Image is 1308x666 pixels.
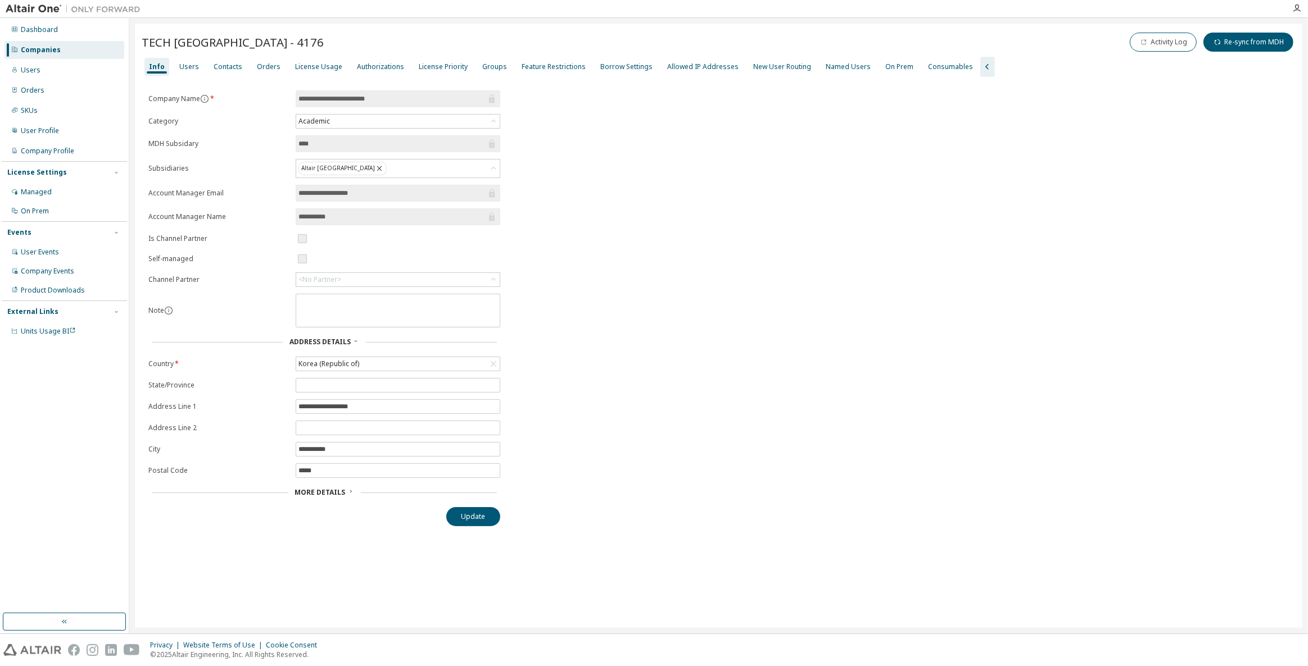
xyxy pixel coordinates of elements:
div: Company Profile [21,147,74,156]
label: Note [148,305,164,315]
img: Altair One [6,3,146,15]
label: Country [148,359,289,368]
div: Privacy [150,641,183,650]
div: Company Events [21,267,74,276]
div: <No Partner> [298,275,341,284]
button: information [164,306,173,315]
div: License Usage [295,62,342,71]
button: Activity Log [1130,33,1197,52]
div: Borrow Settings [600,62,653,71]
div: Korea (Republic of) [297,358,361,370]
span: TECH [GEOGRAPHIC_DATA] - 4176 [142,34,324,50]
button: information [200,94,209,103]
span: Address Details [289,337,351,346]
label: Subsidiaries [148,164,289,173]
div: User Profile [21,126,59,135]
div: Allowed IP Addresses [667,62,739,71]
div: Groups [482,62,507,71]
img: instagram.svg [87,644,98,656]
div: Managed [21,188,52,197]
div: Dashboard [21,25,58,34]
label: Postal Code [148,466,289,475]
div: Altair [GEOGRAPHIC_DATA] [296,159,500,177]
div: Orders [21,86,44,95]
div: Website Terms of Use [183,641,266,650]
label: City [148,445,289,454]
div: On Prem [21,207,49,216]
div: SKUs [21,106,38,115]
div: Altair [GEOGRAPHIC_DATA] [298,162,387,175]
div: Users [21,66,40,75]
div: Events [7,228,31,237]
button: Re-sync from MDH [1203,33,1293,52]
div: Academic [296,115,500,128]
div: Feature Restrictions [522,62,586,71]
div: Contacts [214,62,242,71]
div: Authorizations [357,62,404,71]
div: Korea (Republic of) [296,357,500,371]
img: facebook.svg [68,644,80,656]
label: Self-managed [148,254,289,263]
div: Companies [21,45,61,54]
img: linkedin.svg [105,644,117,656]
div: License Settings [7,168,67,177]
label: Account Manager Name [148,212,289,221]
label: MDH Subsidary [148,139,289,148]
label: Account Manager Email [148,189,289,198]
label: Is Channel Partner [148,234,289,243]
label: State/Province [148,381,289,390]
div: Product Downloads [21,286,85,295]
div: Users [179,62,199,71]
div: Cookie Consent [266,641,324,650]
img: altair_logo.svg [3,644,61,656]
span: Units Usage BI [21,326,76,336]
div: Academic [297,115,332,127]
button: Update [446,507,500,526]
label: Address Line 2 [148,423,289,432]
div: <No Partner> [296,273,500,286]
label: Category [148,117,289,126]
label: Address Line 1 [148,402,289,411]
label: Company Name [148,94,289,103]
p: © 2025 Altair Engineering, Inc. All Rights Reserved. [150,650,324,659]
div: Consumables [928,62,973,71]
span: More Details [295,487,346,497]
label: Channel Partner [148,275,289,284]
div: User Events [21,248,59,257]
div: New User Routing [753,62,811,71]
div: Named Users [826,62,871,71]
div: License Priority [419,62,468,71]
div: External Links [7,307,58,316]
img: youtube.svg [124,644,140,656]
div: Info [149,62,165,71]
div: On Prem [885,62,913,71]
div: Orders [257,62,280,71]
